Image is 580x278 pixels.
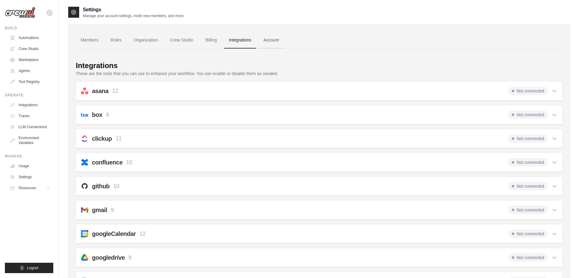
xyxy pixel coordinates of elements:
p: 9 [111,206,114,214]
h2: box [92,110,102,119]
p: 9 [128,254,132,262]
h2: github [92,182,110,190]
h2: googledrive [92,253,125,262]
p: Manage your account settings, invite new members, and more. [83,13,185,18]
img: confluence.svg [81,159,88,166]
a: Settings [7,172,53,182]
a: Billing [201,32,222,49]
a: Members [76,32,103,49]
div: Integrations [76,61,118,70]
span: Not connected [508,229,548,238]
h2: asana [92,87,108,95]
p: 10 [113,182,119,190]
p: 9 [106,111,109,119]
span: Not connected [508,253,548,262]
h2: gmail [92,206,107,214]
a: Traces [7,111,53,121]
button: Resources [7,183,53,193]
p: 10 [126,158,132,167]
img: clickup.svg [81,135,88,142]
a: Marketplace [7,55,53,65]
p: 12 [139,230,146,238]
a: Usage [7,161,53,171]
a: Integrations [224,32,256,49]
span: Not connected [508,134,548,143]
img: googleCalendar.svg [81,230,88,237]
a: Tool Registry [7,77,53,87]
h2: Settings [83,6,185,13]
img: github.svg [81,182,88,190]
a: Roles [106,32,126,49]
a: Crew Studio [165,32,198,49]
h2: googleCalendar [92,229,136,238]
span: Not connected [508,158,548,167]
h2: confluence [92,158,123,167]
span: Not connected [508,182,548,190]
a: Integrations [7,100,53,110]
a: Account [258,32,284,49]
button: Logout [5,263,53,273]
p: 12 [112,87,118,95]
a: Organization [129,32,163,49]
img: googledrive.svg [81,254,88,261]
span: Not connected [508,206,548,214]
span: Resources [19,186,36,190]
a: Automations [7,33,53,43]
img: box.svg [81,111,88,118]
img: gmail.svg [81,206,88,214]
a: Environment Variables [7,133,53,148]
h2: clickup [92,134,112,143]
span: Not connected [508,110,548,119]
p: 11 [115,135,121,143]
img: Logo [5,7,35,19]
div: Manage [5,154,53,159]
a: Agents [7,66,53,76]
div: Build [5,26,53,31]
span: Not connected [508,87,548,95]
div: Operate [5,93,53,98]
img: asana.svg [81,87,88,95]
a: Crew Studio [7,44,53,54]
span: Logout [27,265,38,270]
a: LLM Connections [7,122,53,132]
p: These are the tools that you can use to enhance your workflow. You can enable or disable them as ... [76,70,563,77]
